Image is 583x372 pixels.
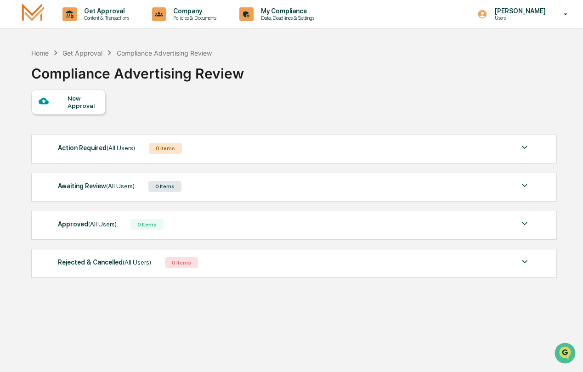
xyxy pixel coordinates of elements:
a: 🔎Data Lookup [6,130,62,146]
div: New Approval [68,95,98,109]
img: logo [22,3,44,25]
div: Get Approval [62,49,102,57]
p: Users [487,15,550,21]
span: (All Users) [106,182,135,190]
p: Data, Deadlines & Settings [254,15,319,21]
a: 🗄️Attestations [63,112,118,129]
div: Approved [58,218,117,230]
span: Attestations [76,116,114,125]
div: 🗄️ [67,117,74,124]
div: Compliance Advertising Review [117,49,212,57]
span: Pylon [91,156,111,163]
img: caret [519,256,530,267]
iframe: Open customer support [554,342,578,366]
p: My Compliance [254,7,319,15]
p: Content & Transactions [77,15,134,21]
img: caret [519,180,530,191]
img: caret [519,218,530,229]
div: Action Required [58,142,135,154]
span: (All Users) [107,144,135,152]
p: [PERSON_NAME] [487,7,550,15]
div: Compliance Advertising Review [31,58,244,82]
div: 🔎 [9,134,17,141]
p: Company [166,7,221,15]
span: (All Users) [88,220,117,228]
div: Awaiting Review [58,180,135,192]
div: 0 Items [165,257,198,268]
a: Powered byPylon [65,155,111,163]
img: 1746055101610-c473b297-6a78-478c-a979-82029cc54cd1 [9,70,26,87]
div: Home [31,49,49,57]
img: caret [519,142,530,153]
p: How can we help? [9,19,167,34]
div: Start new chat [31,70,151,79]
div: 0 Items [148,181,181,192]
div: 0 Items [149,143,182,154]
div: 0 Items [130,219,164,230]
span: (All Users) [123,259,151,266]
span: Preclearance [18,116,59,125]
p: Policies & Documents [166,15,221,21]
div: We're available if you need us! [31,79,116,87]
a: 🖐️Preclearance [6,112,63,129]
p: Get Approval [77,7,134,15]
div: 🖐️ [9,117,17,124]
button: Start new chat [156,73,167,84]
div: Rejected & Cancelled [58,256,151,268]
span: Data Lookup [18,133,58,142]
